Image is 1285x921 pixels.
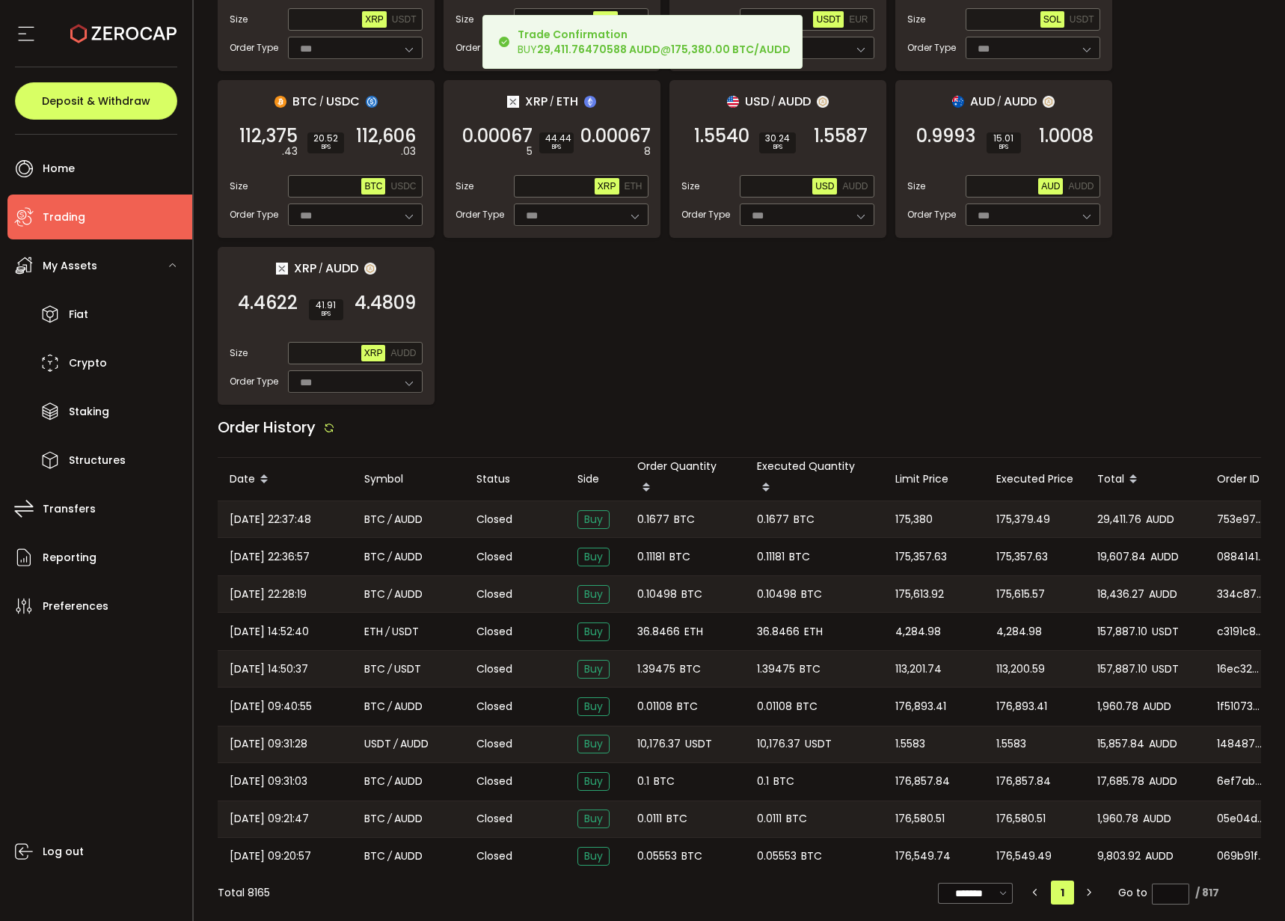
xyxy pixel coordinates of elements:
[364,661,385,678] span: BTC
[996,623,1042,640] span: 4,284.98
[1097,698,1138,715] span: 1,960.78
[230,208,278,221] span: Order Type
[685,735,712,753] span: USDT
[637,810,662,827] span: 0.0111
[577,585,610,604] span: Buy
[292,92,317,111] span: BTC
[364,348,383,358] span: XRP
[812,178,837,195] button: USD
[218,885,270,901] div: Total 8165
[43,498,96,520] span: Transfers
[230,810,309,827] span: [DATE] 09:21:47
[230,848,311,865] span: [DATE] 09:20:57
[364,263,376,275] img: zuPXiwguUFiBOIQyqLOiXsnnNitlx7q4LCwEbLHADjIpTka+Lip0HH8D0VTrd02z+wEAAAAASUVORK5CYII=
[545,134,568,143] span: 44.44
[390,348,416,358] span: AUDD
[275,96,286,108] img: btc_portfolio.svg
[765,134,790,143] span: 30.24
[230,180,248,193] span: Size
[230,375,278,388] span: Order Type
[361,345,386,361] button: XRP
[895,698,946,715] span: 176,893.41
[623,14,642,25] span: AUD
[400,735,429,753] span: AUDD
[757,623,800,640] span: 36.8466
[883,471,984,488] div: Limit Price
[464,471,565,488] div: Status
[476,512,512,527] span: Closed
[757,735,800,753] span: 10,176.37
[595,178,619,195] button: XRP
[577,548,610,566] span: Buy
[996,548,1048,566] span: 175,357.63
[238,296,298,310] span: 4.4622
[518,27,791,57] div: BUY @
[654,773,675,790] span: BTC
[1150,548,1179,566] span: AUDD
[577,847,610,866] span: Buy
[996,773,1051,790] span: 176,857.84
[394,698,423,715] span: AUDD
[757,661,795,678] span: 1.39475
[394,586,423,603] span: AUDD
[230,511,311,528] span: [DATE] 22:37:48
[1217,624,1265,640] span: c3191c8c-016c-4042-802c-cb9f023a19a0
[907,41,956,55] span: Order Type
[804,623,823,640] span: ETH
[637,698,672,715] span: 0.01108
[637,735,681,753] span: 10,176.37
[276,263,288,275] img: xrp_portfolio.png
[1067,11,1097,28] button: USDT
[550,95,554,108] em: /
[364,810,385,827] span: BTC
[394,848,423,865] span: AUDD
[364,548,385,566] span: BTC
[577,810,610,828] span: Buy
[993,143,1015,152] i: BPS
[997,95,1002,108] em: /
[805,735,832,753] span: USDT
[757,810,782,827] span: 0.0111
[1040,11,1064,28] button: SOL
[984,471,1085,488] div: Executed Price
[230,346,248,360] span: Size
[895,661,942,678] span: 113,201.74
[366,96,378,108] img: usdc_portfolio.svg
[801,848,822,865] span: BTC
[644,144,651,159] em: 8
[556,92,578,111] span: ETH
[230,13,248,26] span: Size
[69,304,88,325] span: Fiat
[789,548,810,566] span: BTC
[527,144,533,159] em: 5
[394,773,423,790] span: AUDD
[456,13,473,26] span: Size
[895,848,951,865] span: 176,549.74
[637,511,669,528] span: 0.1677
[1051,881,1074,905] li: 1
[43,255,97,277] span: My Assets
[525,92,548,111] span: XRP
[1097,586,1144,603] span: 18,436.27
[15,82,177,120] button: Deposit & Withdraw
[1217,549,1265,565] span: 08841411-9ee9-4e37-915d-2fb147b5e5ef
[282,144,298,159] em: .43
[356,129,416,144] span: 112,606
[230,623,309,640] span: [DATE] 14:52:40
[230,586,307,603] span: [DATE] 22:28:19
[680,661,701,678] span: BTC
[916,129,975,144] span: 0.9993
[727,96,739,108] img: usd_portfolio.svg
[476,848,512,864] span: Closed
[596,14,615,25] span: XRP
[745,92,769,111] span: USD
[666,810,687,827] span: BTC
[387,661,392,678] em: /
[476,549,512,565] span: Closed
[476,624,512,640] span: Closed
[846,11,871,28] button: EUR
[387,511,392,528] em: /
[849,14,868,25] span: EUR
[681,208,730,221] span: Order Type
[364,511,385,528] span: BTC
